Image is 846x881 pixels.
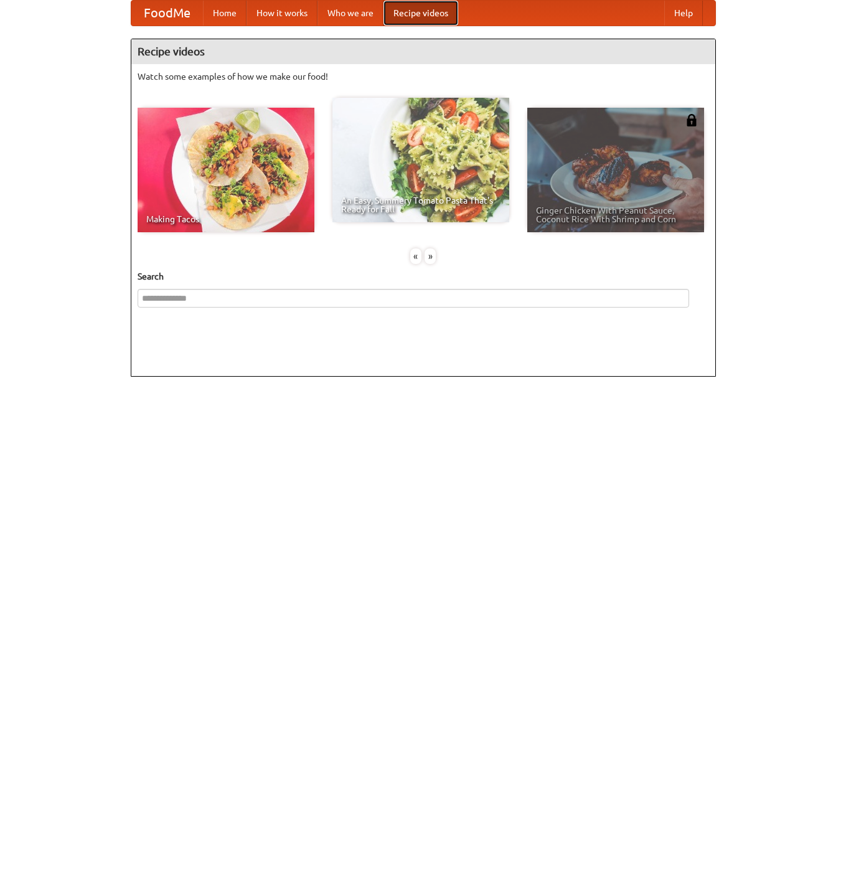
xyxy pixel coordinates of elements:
a: How it works [247,1,317,26]
div: » [425,248,436,264]
a: Home [203,1,247,26]
a: Who we are [317,1,383,26]
img: 483408.png [685,114,698,126]
a: An Easy, Summery Tomato Pasta That's Ready for Fall [332,98,509,222]
h4: Recipe videos [131,39,715,64]
a: Making Tacos [138,108,314,232]
h5: Search [138,270,709,283]
div: « [410,248,421,264]
a: Recipe videos [383,1,458,26]
span: An Easy, Summery Tomato Pasta That's Ready for Fall [341,196,501,214]
p: Watch some examples of how we make our food! [138,70,709,83]
a: Help [664,1,703,26]
span: Making Tacos [146,215,306,224]
a: FoodMe [131,1,203,26]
